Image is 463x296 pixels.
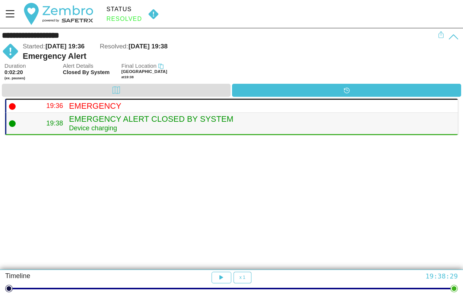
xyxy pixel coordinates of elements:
[46,120,63,127] span: 19:38
[69,114,452,124] h4: Emergency Alert Closed by System
[240,275,245,280] span: x 1
[100,43,128,50] span: Resolved:
[4,69,23,75] span: 0:02:20
[234,272,251,283] button: x 1
[107,16,142,22] div: Resolved
[308,272,458,280] div: 19:38:29
[4,63,52,69] span: Duration
[23,51,438,61] div: Emergency Alert
[2,43,19,60] img: MANUAL.svg
[69,124,452,133] div: Device charging
[129,43,168,50] span: [DATE] 19:38
[121,63,157,69] span: Final Location
[69,101,452,111] h4: Emergency
[4,76,52,80] span: (ex. pauses)
[63,69,111,76] span: Closed By System
[145,9,162,20] img: MANUAL.svg
[121,75,134,79] span: at 19:38
[5,272,155,283] div: Timeline
[121,69,167,74] span: [GEOGRAPHIC_DATA]
[23,43,45,50] span: Started:
[46,102,63,109] span: 19:36
[107,6,142,13] div: Status
[45,43,85,50] span: [DATE] 19:36
[2,84,231,97] div: Map
[63,63,111,69] span: Alert Details
[232,84,461,97] div: Timeline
